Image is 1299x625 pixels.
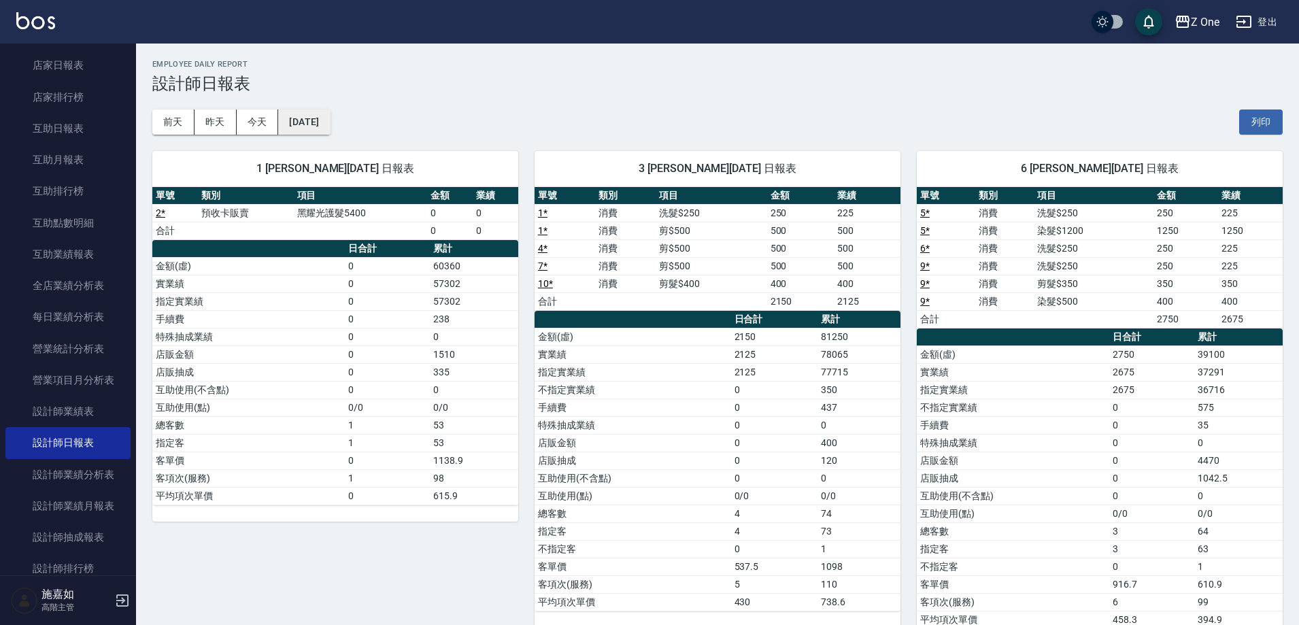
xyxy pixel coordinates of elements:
td: 1 [817,540,900,558]
td: 78065 [817,345,900,363]
td: 537.5 [731,558,817,575]
span: 6 [PERSON_NAME][DATE] 日報表 [933,162,1266,175]
a: 營業統計分析表 [5,333,131,365]
td: 0 [1109,416,1194,434]
table: a dense table [152,240,518,505]
td: 剪髮$350 [1034,275,1153,292]
a: 互助點數明細 [5,207,131,239]
td: 店販抽成 [917,469,1109,487]
td: 染髮$1200 [1034,222,1153,239]
td: 350 [1218,275,1283,292]
td: 1 [345,434,430,452]
td: 2125 [731,363,817,381]
td: 57302 [430,275,518,292]
td: 500 [767,222,834,239]
table: a dense table [152,187,518,240]
td: 2675 [1109,363,1194,381]
th: 項目 [1034,187,1153,205]
a: 互助日報表 [5,113,131,144]
td: 2125 [834,292,900,310]
button: Z One [1169,8,1225,36]
td: 437 [817,399,900,416]
td: 消費 [595,275,656,292]
td: 合計 [917,310,975,328]
td: 0 [345,363,430,381]
a: 互助月報表 [5,144,131,175]
td: 特殊抽成業績 [535,416,731,434]
div: Z One [1191,14,1219,31]
th: 單號 [917,187,975,205]
td: 0 [1109,399,1194,416]
table: a dense table [535,311,900,611]
td: 總客數 [917,522,1109,540]
td: 店販抽成 [152,363,345,381]
td: 0 [731,416,817,434]
td: 1 [345,469,430,487]
td: 225 [1218,257,1283,275]
td: 0 [1109,452,1194,469]
td: 金額(虛) [917,345,1109,363]
td: 1250 [1218,222,1283,239]
button: 列印 [1239,109,1283,135]
th: 金額 [767,187,834,205]
td: 0/0 [345,399,430,416]
td: 60360 [430,257,518,275]
td: 指定客 [917,540,1109,558]
td: 消費 [975,292,1034,310]
td: 0 [345,328,430,345]
td: 金額(虛) [535,328,731,345]
td: 消費 [595,204,656,222]
table: a dense table [917,187,1283,328]
th: 累計 [817,311,900,328]
th: 類別 [198,187,294,205]
td: 57302 [430,292,518,310]
td: 不指定實業績 [917,399,1109,416]
th: 日合計 [345,240,430,258]
td: 不指定客 [535,540,731,558]
td: 手續費 [152,310,345,328]
a: 設計師排行榜 [5,553,131,584]
td: 總客數 [535,505,731,522]
td: 400 [1218,292,1283,310]
td: 實業績 [152,275,345,292]
td: 350 [817,381,900,399]
td: 4 [731,505,817,522]
th: 類別 [595,187,656,205]
td: 1138.9 [430,452,518,469]
td: 225 [834,204,900,222]
td: 1510 [430,345,518,363]
td: 400 [1153,292,1218,310]
td: 客項次(服務) [152,469,345,487]
td: 225 [1218,239,1283,257]
td: 575 [1194,399,1283,416]
td: 0 [345,381,430,399]
a: 互助業績報表 [5,239,131,270]
td: 客項次(服務) [917,593,1109,611]
button: 前天 [152,109,195,135]
td: 916.7 [1109,575,1194,593]
td: 合計 [535,292,595,310]
td: 指定實業績 [917,381,1109,399]
a: 店家排行榜 [5,82,131,113]
td: 互助使用(點) [917,505,1109,522]
th: 金額 [427,187,473,205]
td: 2675 [1109,381,1194,399]
td: 0 [1109,558,1194,575]
td: 消費 [975,204,1034,222]
td: 36716 [1194,381,1283,399]
td: 平均項次單價 [535,593,731,611]
img: Person [11,587,38,614]
td: 430 [731,593,817,611]
th: 業績 [1218,187,1283,205]
td: 64 [1194,522,1283,540]
td: 2750 [1109,345,1194,363]
td: 500 [834,239,900,257]
td: 1 [1194,558,1283,575]
th: 單號 [535,187,595,205]
td: 0 [731,434,817,452]
td: 互助使用(不含點) [535,469,731,487]
th: 項目 [294,187,428,205]
a: 設計師抽成報表 [5,522,131,553]
button: save [1135,8,1162,35]
td: 互助使用(不含點) [917,487,1109,505]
